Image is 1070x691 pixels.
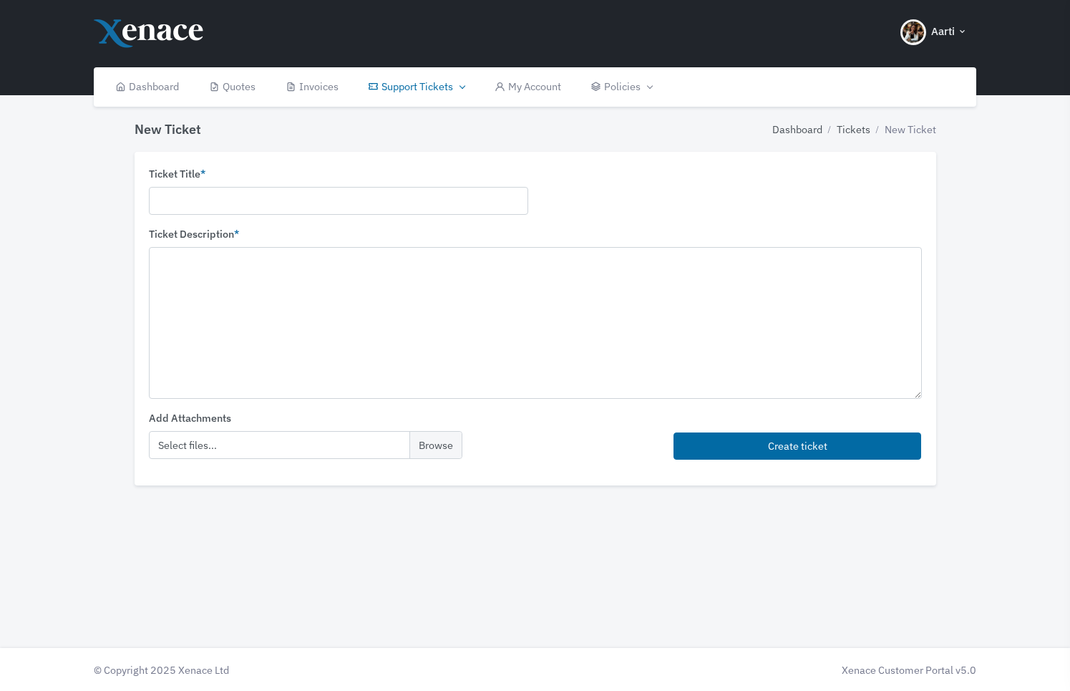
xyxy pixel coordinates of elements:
label: Ticket Description [149,226,239,242]
a: Invoices [271,67,354,107]
div: © Copyright 2025 Xenace Ltd [87,662,535,678]
a: Support Tickets [353,67,479,107]
div: Xenace Customer Portal v5.0 [543,662,977,678]
span: Aarti [931,24,955,40]
img: Header Avatar [900,19,926,45]
a: Quotes [194,67,271,107]
a: Policies [575,67,666,107]
a: Tickets [837,122,870,137]
h4: New Ticket [135,122,201,137]
a: Dashboard [772,122,822,137]
button: Aarti [892,7,976,57]
button: Create ticket [673,433,922,460]
a: Dashboard [101,67,195,107]
li: New Ticket [870,122,936,137]
label: Ticket Title [149,166,205,182]
label: Add Attachments [149,410,231,426]
a: My Account [480,67,576,107]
